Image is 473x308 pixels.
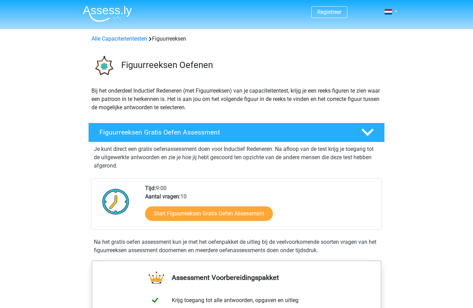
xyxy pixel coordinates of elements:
[99,128,350,136] h4: Figuurreeksen Gratis Oefen Assessment
[121,60,379,70] h3: Figuurreeksen Oefenen
[91,35,147,42] a: Alle Capaciteitentesten
[98,184,133,219] img: Klok
[89,35,384,43] div: Figuurreeksen
[94,145,379,170] p: Je kunt direct een gratis oefenassessment doen voor Inductief Redeneren. Na afloop van de test kr...
[140,184,381,229] div: 9:00 10
[145,185,156,191] b: Tijd:
[89,51,118,81] img: figuurreeksen
[86,123,387,142] a: Figuurreeksen Gratis Oefen Assessment
[145,193,180,200] b: Aantal vragen:
[83,6,132,22] img: Assessly
[317,9,341,15] a: Registreer
[91,238,382,255] div: Na het gratis oefen assessment kun je met het oefenpakket de uitleg bij de veelvoorkomende soorte...
[91,87,382,112] p: Bij het onderdeel Inductief Redeneren (met Figuurreeksen) van je capaciteitentest, krijg je een r...
[145,206,273,221] a: Start Figuurreeksen Gratis Oefen Assessment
